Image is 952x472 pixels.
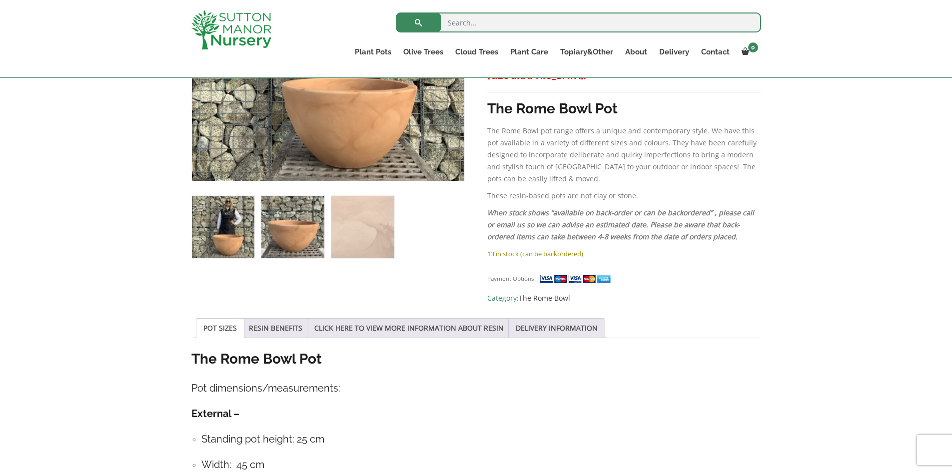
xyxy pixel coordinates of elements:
[736,45,761,59] a: 0
[191,408,239,420] strong: External –
[487,208,754,241] em: When stock shows “available on back-order or can be backordered” , please call or email us so we ...
[487,275,536,282] small: Payment Options:
[191,351,322,367] strong: The Rome Bowl Pot
[191,381,761,396] h4: Pot dimensions/measurements:
[504,45,554,59] a: Plant Care
[487,100,618,117] strong: The Rome Bowl Pot
[554,45,619,59] a: Topiary&Other
[331,196,394,258] img: The Rome Bowl Pot Colour Terracotta - Image 3
[349,45,397,59] a: Plant Pots
[619,45,653,59] a: About
[487,292,761,304] span: Category:
[449,45,504,59] a: Cloud Trees
[487,190,761,202] p: These resin-based pots are not clay or stone.
[695,45,736,59] a: Contact
[192,196,254,258] img: The Rome Bowl Pot Colour Terracotta
[487,125,761,185] p: The Rome Bowl pot range offers a unique and contemporary style. We have this pot available in a v...
[516,319,598,338] a: DELIVERY INFORMATION
[261,196,324,258] img: The Rome Bowl Pot Colour Terracotta - Image 2
[203,319,237,338] a: POT SIZES
[539,274,614,284] img: payment supported
[653,45,695,59] a: Delivery
[519,293,570,303] a: The Rome Bowl
[396,12,761,32] input: Search...
[191,10,271,49] img: logo
[397,45,449,59] a: Olive Trees
[748,42,758,52] span: 0
[249,319,302,338] a: RESIN BENEFITS
[314,319,504,338] a: CLICK HERE TO VIEW MORE INFORMATION ABOUT RESIN
[487,248,761,260] p: 13 in stock (can be backordered)
[201,432,761,447] h4: Standing pot height: 25 cm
